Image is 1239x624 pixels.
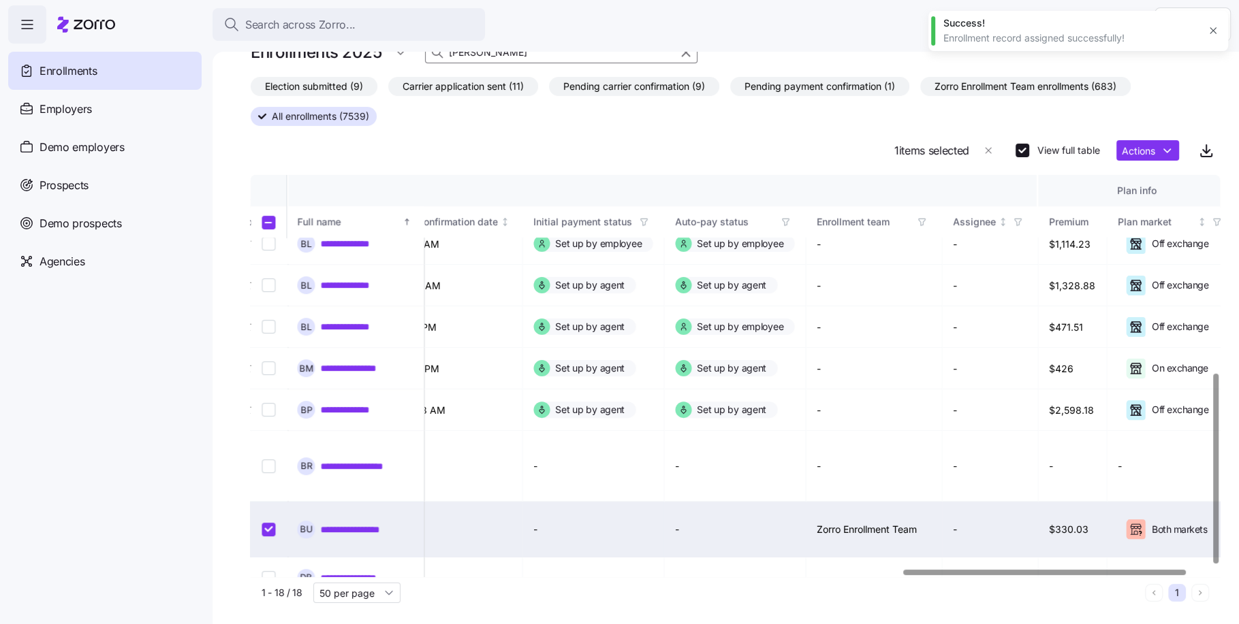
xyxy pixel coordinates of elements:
th: Plan marketNot sorted [1107,206,1235,237]
input: Select record 12 [262,361,275,375]
input: Select record 16 [262,571,275,585]
td: - [806,265,942,306]
div: Enrollment team [817,214,912,229]
input: Select record 14 [262,459,275,473]
span: B U [300,525,313,533]
button: Actions [1116,140,1179,161]
div: Enrollment confirmation date [367,214,497,229]
input: Select record 13 [262,403,275,416]
span: Set up by agent [555,361,625,375]
span: Set up by employee [697,320,783,333]
td: - [522,431,664,502]
span: Search across Zorro... [245,16,356,33]
td: [DATE] 8:21 AM [356,223,522,265]
div: Not sorted [1197,217,1206,227]
td: - [942,265,1038,306]
td: [DATE] 1:12 PM [356,306,522,348]
input: Select record 15 [262,523,275,536]
input: Select record 11 [262,320,275,333]
span: Pending payment confirmation (1) [744,78,895,95]
span: B L [301,240,312,248]
span: Carrier application sent (11) [403,78,524,95]
td: $330.03 [1038,502,1107,557]
span: Both markets [1148,523,1207,536]
span: Prospects [40,177,89,194]
div: Premium [1049,214,1094,229]
td: - [942,557,1038,598]
td: [DATE] 7:37 PM [356,348,522,389]
span: Set up by agent [697,403,766,416]
input: Search [425,42,697,63]
span: Enrollments [40,63,97,80]
button: Previous page [1145,584,1163,602]
td: Zorro Enrollment Team [806,502,942,557]
div: Not sorted [998,217,1007,227]
a: Employers [8,90,202,128]
a: Demo prospects [8,204,202,242]
span: Agencies [40,253,84,270]
span: Zorro Enrollment Team enrollments (683) [935,78,1116,95]
span: 1 - 18 / 18 [262,586,302,600]
input: Select record 9 [262,237,275,250]
td: $471.51 [1038,306,1107,348]
td: - [1038,557,1107,598]
td: - [664,431,806,502]
span: B P [301,406,313,414]
td: - [356,557,522,598]
td: $1,114.23 [1038,223,1107,265]
td: - [806,348,942,389]
span: Demo prospects [40,215,122,232]
td: - [942,431,1038,502]
span: Election submitted (9) [265,78,363,95]
button: Next page [1191,584,1209,602]
span: Employers [40,101,92,118]
button: 1 [1168,584,1186,602]
a: Agencies [8,242,202,280]
span: B L [301,281,312,290]
td: - [806,431,942,502]
td: - [1107,557,1235,598]
div: Plan info [1049,183,1224,198]
span: Set up by agent [697,278,766,292]
div: Not sorted [500,217,509,227]
td: [DATE] 9:25 AM [356,265,522,306]
td: $426 [1038,348,1107,389]
input: Select all records [262,216,275,229]
span: Set up by employee [555,237,642,250]
td: - [942,389,1038,431]
td: - [356,431,522,502]
span: B M [300,364,314,373]
span: Set up by employee [697,237,783,250]
td: - [806,223,942,265]
span: Off exchange [1148,237,1208,250]
a: Demo employers [8,128,202,166]
td: - [356,502,522,557]
th: Enrollment confirmation dateNot sorted [356,206,522,237]
h1: Enrollments 2025 [251,42,381,63]
span: D B [300,573,313,582]
div: Enrollment record assigned successfully! [943,31,1198,45]
span: Off exchange [1148,278,1208,292]
th: AssigneeNot sorted [942,206,1038,237]
a: Prospects [8,166,202,204]
span: Set up by agent [697,361,766,375]
input: Select record 10 [262,278,275,292]
div: Success! [943,16,1198,30]
div: Initial payment status [533,214,633,229]
a: Enrollments [8,52,202,90]
td: - [942,306,1038,348]
span: Set up by agent [555,278,625,292]
td: - [664,557,806,598]
label: View full table [1029,144,1100,157]
td: - [522,502,664,557]
span: Actions [1122,146,1155,156]
span: 1 items selected [894,142,969,159]
td: - [942,348,1038,389]
span: B R [301,461,313,470]
td: - [806,306,942,348]
td: - [1107,431,1235,502]
div: Plan market [1118,214,1195,229]
span: Set up by agent [555,403,625,416]
th: Full nameSorted ascending [287,206,425,237]
span: Off exchange [1148,403,1208,416]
